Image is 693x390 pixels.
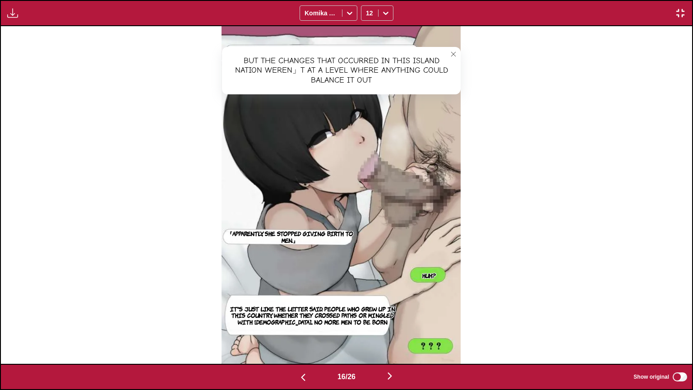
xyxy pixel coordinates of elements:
[633,374,669,380] span: Show original
[222,26,460,364] img: Manga Panel
[222,47,461,94] div: But the changes that occurred in this island nation weren」t at a level where anything could balan...
[298,372,309,383] img: Previous page
[673,372,687,381] input: Show original
[446,47,461,61] button: close-tooltip
[7,8,18,19] img: Download translated images
[222,228,358,245] p: 『Apparently, she stopped giving birth to men.』
[384,371,395,381] img: Next page
[337,373,356,381] span: 16 / 26
[222,304,403,327] p: It's just like the letter said. People who grew up in this country, whether they crossed paths or...
[420,270,438,280] p: Huh?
